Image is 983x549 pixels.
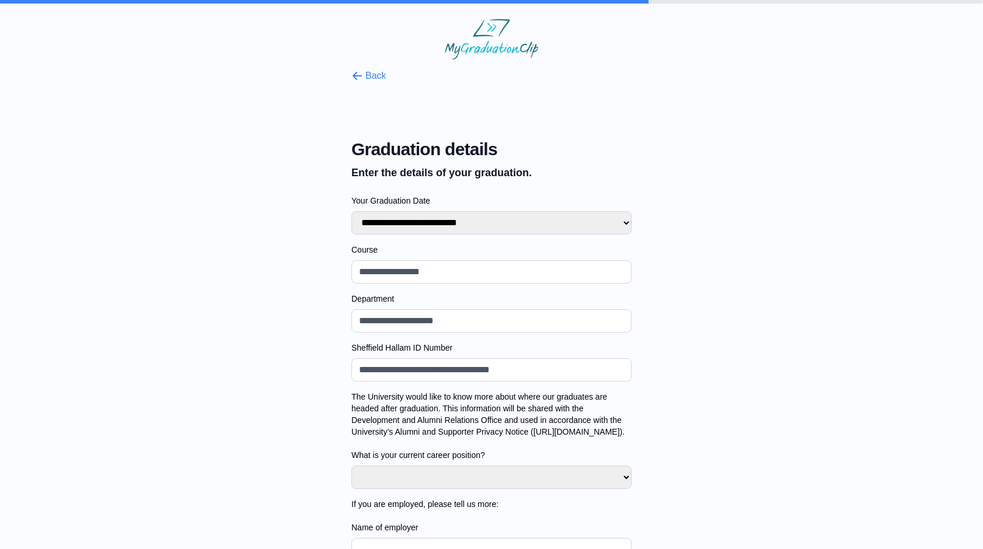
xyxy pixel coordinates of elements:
img: MyGraduationClip [445,19,538,60]
label: Course [351,244,632,256]
button: Back [351,69,386,83]
p: Enter the details of your graduation. [351,165,632,181]
label: If you are employed, please tell us more: Name of employer [351,498,632,533]
label: Your Graduation Date [351,195,632,207]
span: Graduation details [351,139,632,160]
label: Department [351,293,632,305]
label: Sheffield Hallam ID Number [351,342,632,354]
label: The University would like to know more about where our graduates are headed after graduation. Thi... [351,391,632,461]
